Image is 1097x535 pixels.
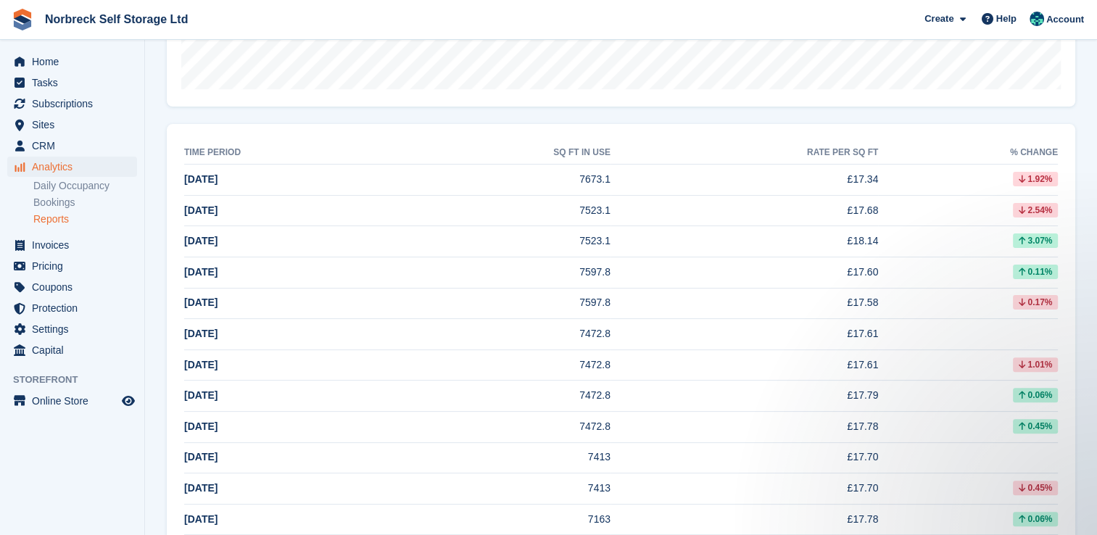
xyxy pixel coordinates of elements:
[610,195,878,226] td: £17.68
[1013,481,1058,495] div: 0.45%
[184,482,218,494] span: [DATE]
[184,296,218,308] span: [DATE]
[184,141,397,165] th: Time period
[33,179,137,193] a: Daily Occupancy
[39,7,194,31] a: Norbreck Self Storage Ltd
[7,94,137,114] a: menu
[397,141,610,165] th: sq ft in use
[610,165,878,196] td: £17.34
[184,359,218,370] span: [DATE]
[610,442,878,473] td: £17.70
[184,328,218,339] span: [DATE]
[1013,512,1058,526] div: 0.06%
[610,381,878,412] td: £17.79
[184,389,218,401] span: [DATE]
[7,391,137,411] a: menu
[397,473,610,505] td: 7413
[7,235,137,255] a: menu
[610,411,878,442] td: £17.78
[184,451,218,463] span: [DATE]
[397,257,610,288] td: 7597.8
[32,51,119,72] span: Home
[610,257,878,288] td: £17.60
[610,349,878,381] td: £17.61
[184,173,218,185] span: [DATE]
[120,392,137,410] a: Preview store
[184,420,218,432] span: [DATE]
[32,136,119,156] span: CRM
[1013,357,1058,372] div: 1.01%
[1030,12,1044,26] img: Sally King
[1046,12,1084,27] span: Account
[184,204,218,216] span: [DATE]
[7,157,137,177] a: menu
[32,319,119,339] span: Settings
[184,235,218,246] span: [DATE]
[7,256,137,276] a: menu
[32,235,119,255] span: Invoices
[1013,203,1058,217] div: 2.54%
[7,72,137,93] a: menu
[7,340,137,360] a: menu
[996,12,1017,26] span: Help
[610,319,878,350] td: £17.61
[32,277,119,297] span: Coupons
[1013,233,1058,248] div: 3.07%
[1013,419,1058,434] div: 0.45%
[7,298,137,318] a: menu
[12,9,33,30] img: stora-icon-8386f47178a22dfd0bd8f6a31ec36ba5ce8667c1dd55bd0f319d3a0aa187defe.svg
[184,266,218,278] span: [DATE]
[33,196,137,210] a: Bookings
[397,411,610,442] td: 7472.8
[7,136,137,156] a: menu
[397,349,610,381] td: 7472.8
[1013,172,1058,186] div: 1.92%
[1013,265,1058,279] div: 0.11%
[13,373,144,387] span: Storefront
[878,141,1058,165] th: % change
[32,298,119,318] span: Protection
[397,381,610,412] td: 7472.8
[7,319,137,339] a: menu
[397,442,610,473] td: 7413
[610,226,878,257] td: £18.14
[184,513,218,525] span: [DATE]
[7,277,137,297] a: menu
[397,195,610,226] td: 7523.1
[610,473,878,505] td: £17.70
[7,115,137,135] a: menu
[32,391,119,411] span: Online Store
[1013,295,1058,310] div: 0.17%
[32,72,119,93] span: Tasks
[32,115,119,135] span: Sites
[32,256,119,276] span: Pricing
[397,319,610,350] td: 7472.8
[32,94,119,114] span: Subscriptions
[924,12,953,26] span: Create
[397,288,610,319] td: 7597.8
[32,340,119,360] span: Capital
[1013,388,1058,402] div: 0.06%
[610,141,878,165] th: Rate per sq ft
[397,226,610,257] td: 7523.1
[7,51,137,72] a: menu
[397,504,610,535] td: 7163
[397,165,610,196] td: 7673.1
[32,157,119,177] span: Analytics
[33,212,137,226] a: Reports
[610,288,878,319] td: £17.58
[610,504,878,535] td: £17.78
